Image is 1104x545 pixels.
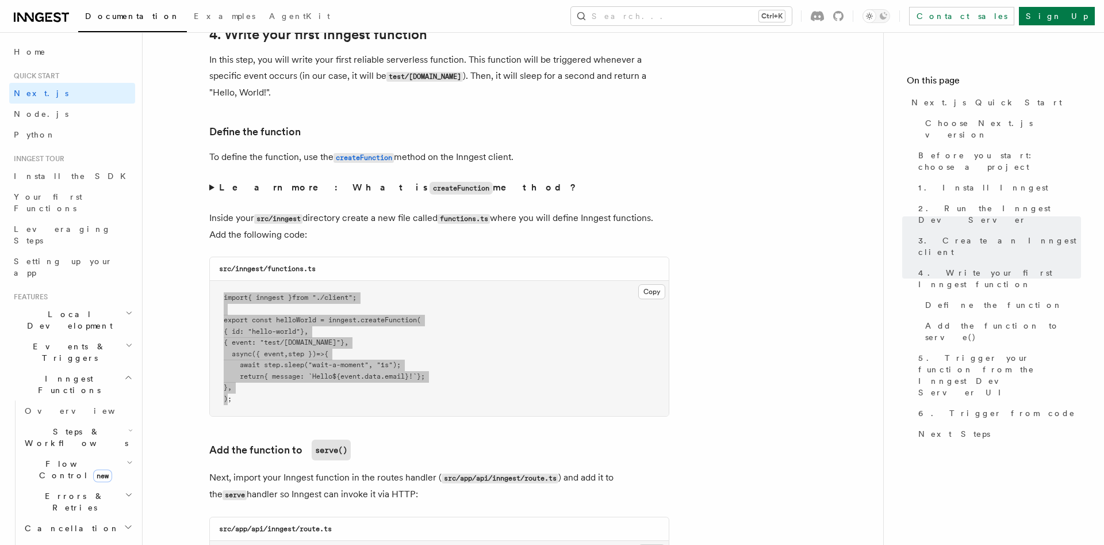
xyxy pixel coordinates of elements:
[918,407,1075,419] span: 6. Trigger from code
[78,3,187,32] a: Documentation
[9,41,135,62] a: Home
[921,295,1081,315] a: Define the function
[252,338,256,346] span: :
[914,262,1081,295] a: 4. Write your first Inngest function
[328,316,356,324] span: inngest
[911,97,1062,108] span: Next.js Quick Start
[9,373,124,396] span: Inngest Functions
[914,198,1081,230] a: 2. Run the Inngest Dev Server
[20,421,135,453] button: Steps & Workflows
[356,316,417,324] span: .createFunction
[308,372,332,380] span: `Hello
[20,486,135,518] button: Errors & Retries
[219,265,316,273] code: src/inngest/functions.ts
[20,523,120,534] span: Cancellation
[254,214,302,224] code: src/inngest
[264,372,300,380] span: { message
[292,294,308,302] span: from
[240,372,264,380] span: return
[914,348,1081,403] a: 5. Trigger your function from the Inngest Dev Server UI
[14,171,133,181] span: Install the SDK
[224,395,232,403] span: );
[14,89,68,98] span: Next.js
[9,304,135,336] button: Local Development
[260,338,340,346] span: "test/[DOMAIN_NAME]"
[209,26,427,43] a: 4. Write your first Inngest function
[224,294,248,302] span: import
[9,104,135,124] a: Node.js
[925,117,1081,140] span: Choose Next.js version
[914,145,1081,177] a: Before you start: choose a project
[638,284,665,299] button: Copy
[340,338,344,346] span: }
[300,372,304,380] span: :
[209,210,669,243] p: Inside your directory create a new file called where you will define Inngest functions. Add the f...
[264,361,280,369] span: step
[304,327,308,336] span: ,
[914,177,1081,198] a: 1. Install Inngest
[862,9,890,23] button: Toggle dark mode
[20,453,135,486] button: Flow Controlnew
[93,470,112,482] span: new
[925,320,1081,343] span: Add the function to serve()
[918,182,1048,193] span: 1. Install Inngest
[9,368,135,401] button: Inngest Functions
[240,361,260,369] span: await
[223,490,247,500] code: serve
[14,192,82,213] span: Your first Functions
[280,361,304,369] span: .sleep
[1019,7,1095,25] a: Sign Up
[209,149,669,166] p: To define the function, use the method on the Inngest client.
[224,316,248,324] span: export
[914,424,1081,444] a: Next Steps
[300,327,304,336] span: }
[909,7,1014,25] a: Contact sales
[14,109,68,119] span: Node.js
[393,361,401,369] span: );
[284,350,288,358] span: ,
[918,352,1081,398] span: 5. Trigger your function from the Inngest Dev Server UI
[9,336,135,368] button: Events & Triggers
[20,490,125,513] span: Errors & Retries
[262,3,337,31] a: AgentKit
[333,151,394,162] a: createFunction
[9,83,135,104] a: Next.js
[907,92,1081,113] a: Next.js Quick Start
[571,7,792,25] button: Search...Ctrl+K
[361,372,365,380] span: .
[248,294,292,302] span: { inngest }
[9,219,135,251] a: Leveraging Steps
[365,372,381,380] span: data
[918,235,1081,258] span: 3. Create an Inngest client
[316,350,324,358] span: =>
[377,361,393,369] span: "1s"
[312,294,352,302] span: "./client"
[332,372,340,380] span: ${
[240,327,244,336] span: :
[386,72,463,82] code: test/[DOMAIN_NAME]
[219,525,332,533] code: src/app/api/inngest/route.ts
[209,440,351,460] a: Add the function toserve()
[9,251,135,283] a: Setting up your app
[914,403,1081,424] a: 6. Trigger from code
[9,186,135,219] a: Your first Functions
[14,224,111,245] span: Leveraging Steps
[228,383,232,391] span: ,
[320,316,324,324] span: =
[9,71,59,81] span: Quick start
[85,12,180,21] span: Documentation
[409,372,417,380] span: !`
[308,361,369,369] span: "wait-a-moment"
[14,130,56,139] span: Python
[232,350,252,358] span: async
[269,12,330,21] span: AgentKit
[209,124,301,140] a: Define the function
[276,316,316,324] span: helloWorld
[224,327,240,336] span: { id
[224,338,252,346] span: { event
[918,203,1081,226] span: 2. Run the Inngest Dev Server
[340,372,361,380] span: event
[369,361,373,369] span: ,
[209,470,669,503] p: Next, import your Inngest function in the routes handler ( ) and add it to the handler so Inngest...
[20,458,126,481] span: Flow Control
